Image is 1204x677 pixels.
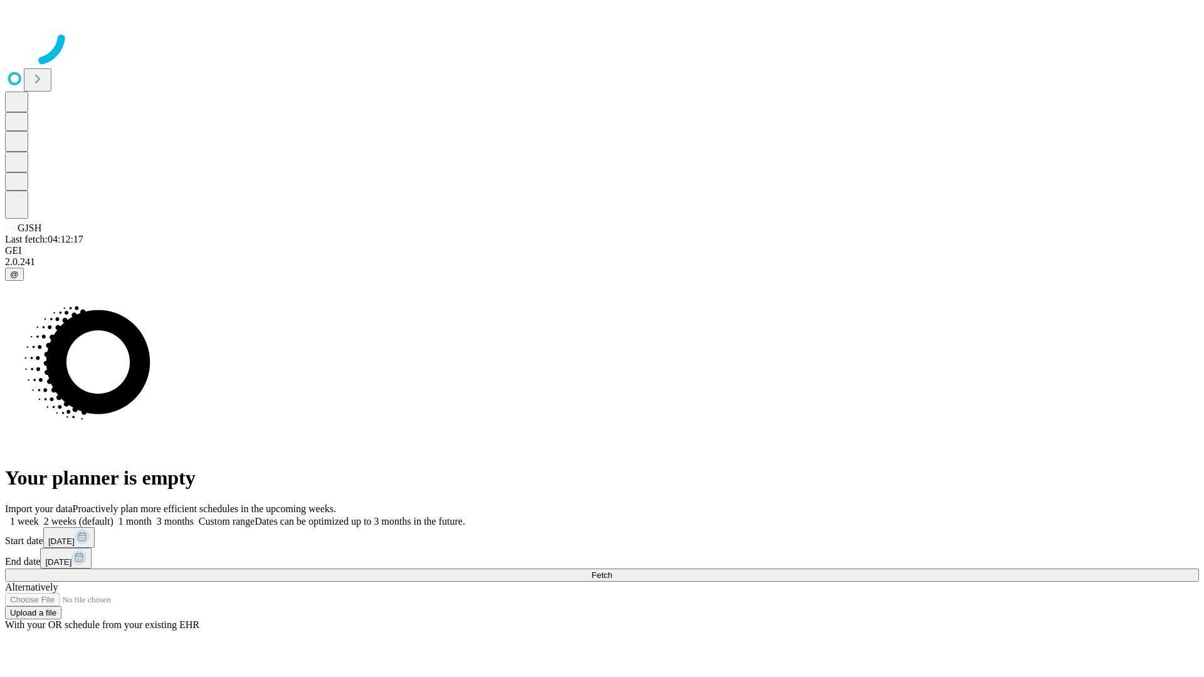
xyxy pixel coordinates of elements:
[5,466,1199,490] h1: Your planner is empty
[5,268,24,281] button: @
[157,516,194,527] span: 3 months
[5,256,1199,268] div: 2.0.241
[5,527,1199,548] div: Start date
[10,270,19,279] span: @
[43,527,95,548] button: [DATE]
[45,557,71,567] span: [DATE]
[5,245,1199,256] div: GEI
[44,516,114,527] span: 2 weeks (default)
[5,582,58,592] span: Alternatively
[18,223,41,233] span: GJSH
[119,516,152,527] span: 1 month
[591,570,612,580] span: Fetch
[10,516,39,527] span: 1 week
[5,619,199,630] span: With your OR schedule from your existing EHR
[199,516,255,527] span: Custom range
[5,503,73,514] span: Import your data
[5,548,1199,569] div: End date
[73,503,336,514] span: Proactively plan more efficient schedules in the upcoming weeks.
[255,516,465,527] span: Dates can be optimized up to 3 months in the future.
[5,234,83,244] span: Last fetch: 04:12:17
[48,537,75,546] span: [DATE]
[5,606,61,619] button: Upload a file
[40,548,92,569] button: [DATE]
[5,569,1199,582] button: Fetch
